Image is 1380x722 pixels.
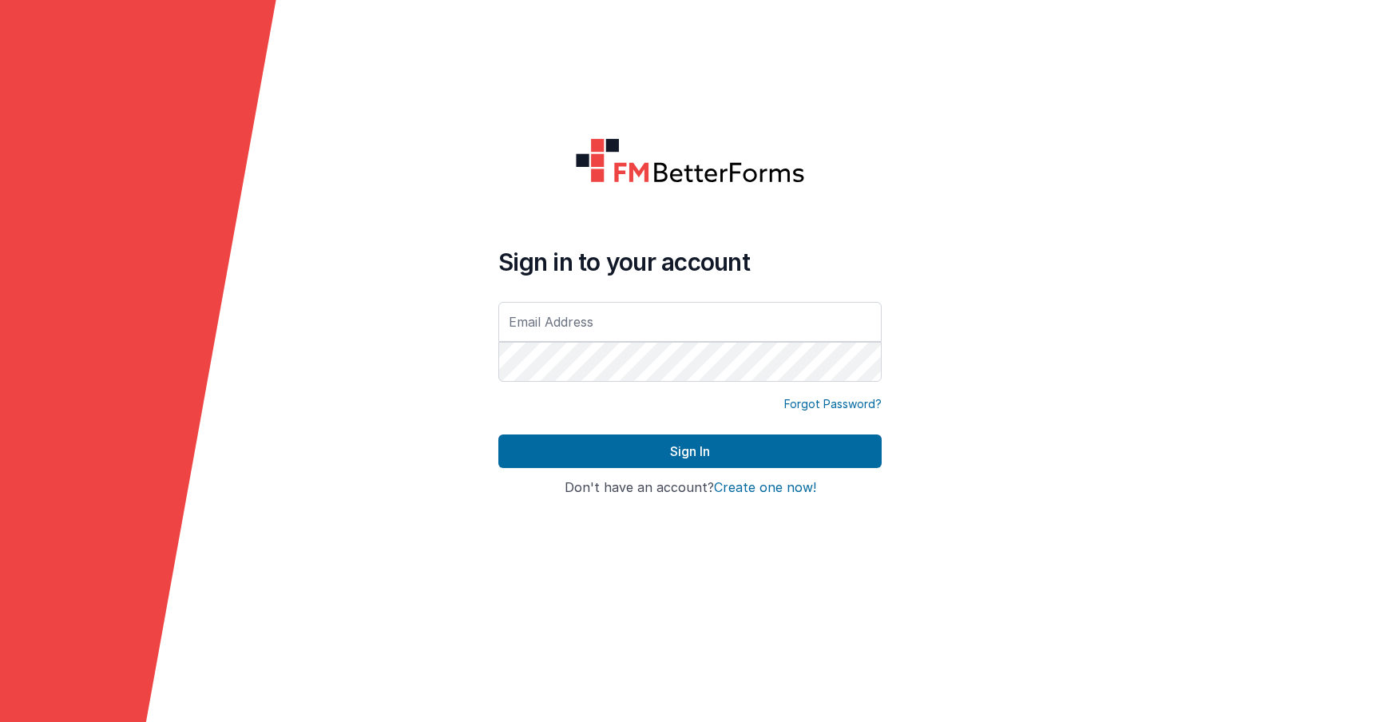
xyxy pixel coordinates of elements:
input: Email Address [498,302,882,342]
button: Sign In [498,434,882,468]
a: Forgot Password? [784,396,882,412]
h4: Sign in to your account [498,248,882,276]
h4: Don't have an account? [498,481,882,495]
button: Create one now! [714,481,816,495]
